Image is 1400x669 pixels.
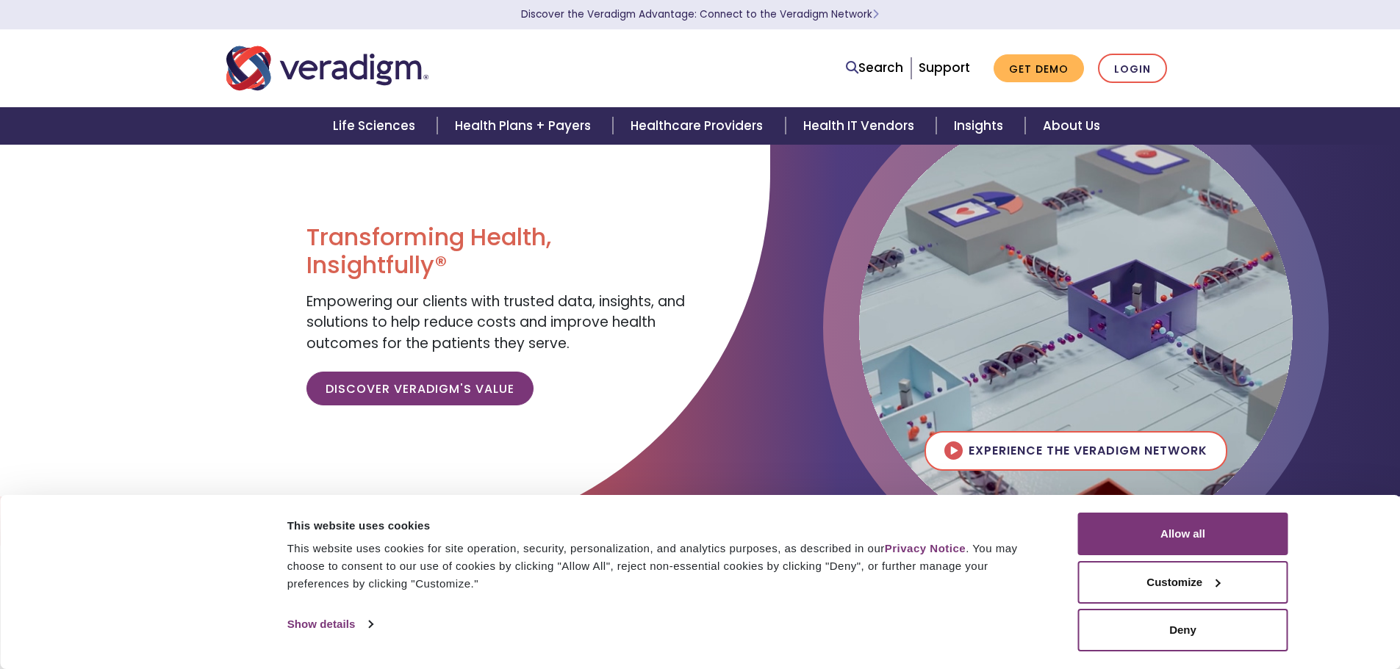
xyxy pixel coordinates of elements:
a: Search [846,58,903,78]
a: About Us [1025,107,1118,145]
a: Support [919,59,970,76]
div: This website uses cookies [287,517,1045,535]
div: This website uses cookies for site operation, security, personalization, and analytics purposes, ... [287,540,1045,593]
img: Veradigm logo [226,44,428,93]
a: Login [1098,54,1167,84]
span: Learn More [872,7,879,21]
a: Health Plans + Payers [437,107,613,145]
button: Customize [1078,561,1288,604]
a: Life Sciences [315,107,437,145]
a: Privacy Notice [885,542,966,554]
button: Deny [1078,609,1288,651]
a: Discover the Veradigm Advantage: Connect to the Veradigm NetworkLearn More [521,7,879,21]
span: Empowering our clients with trusted data, insights, and solutions to help reduce costs and improv... [306,292,685,353]
a: Insights [936,107,1025,145]
h1: Transforming Health, Insightfully® [306,223,689,280]
a: Show details [287,613,373,635]
a: Discover Veradigm's Value [306,372,534,405]
button: Allow all [1078,513,1288,555]
a: Health IT Vendors [786,107,936,145]
a: Get Demo [994,54,1084,83]
a: Healthcare Providers [613,107,785,145]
